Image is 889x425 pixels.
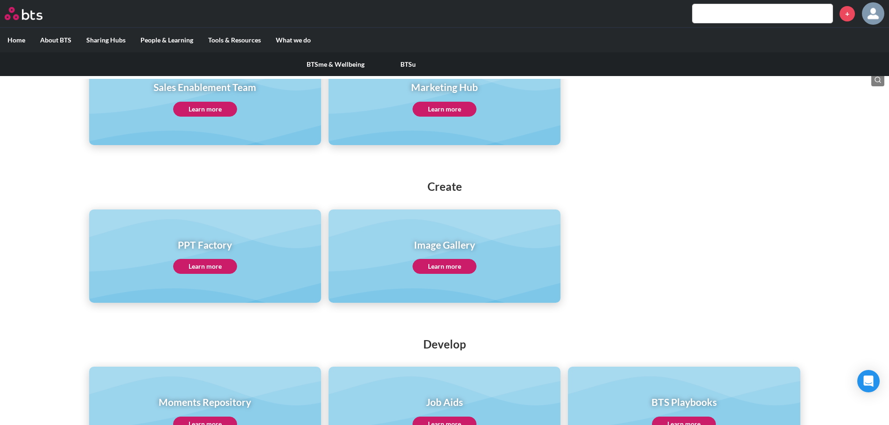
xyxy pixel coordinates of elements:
label: People & Learning [133,28,201,52]
a: Learn more [173,259,237,274]
a: + [840,6,855,21]
a: Learn more [413,102,476,117]
label: What we do [268,28,318,52]
h1: BTS Playbooks [651,395,717,409]
a: Profile [862,2,884,25]
h1: Marketing Hub [411,80,478,94]
h1: Moments Repository [159,395,251,409]
h1: Sales Enablement Team [154,80,256,94]
a: Learn more [413,259,476,274]
a: Learn more [173,102,237,117]
a: Go home [5,7,60,20]
label: Sharing Hubs [79,28,133,52]
img: BTS Logo [5,7,42,20]
h1: Image Gallery [413,238,476,251]
h1: Job Aids [413,395,476,409]
h1: PPT Factory [173,238,237,251]
label: Tools & Resources [201,28,268,52]
img: Daniel Mausolf [862,2,884,25]
label: About BTS [33,28,79,52]
div: Open Intercom Messenger [857,370,880,392]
